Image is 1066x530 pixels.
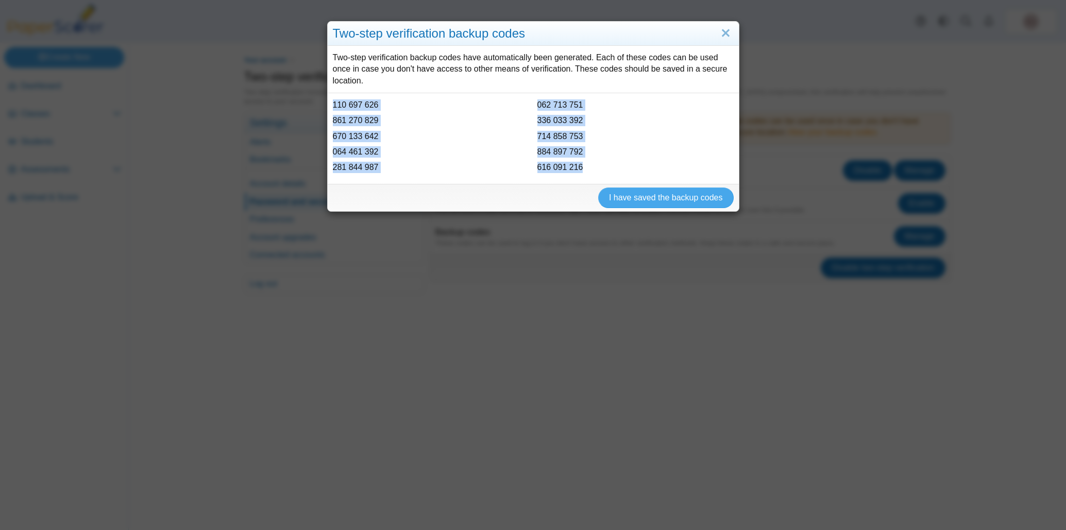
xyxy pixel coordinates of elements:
button: I have saved the backup codes [598,187,734,208]
div: Two-step verification backup codes have automatically been generated. Each of these codes can be ... [328,46,739,93]
div: 616 091 216 [537,162,734,173]
div: 861 270 829 [333,115,529,126]
div: 714 858 753 [537,131,734,142]
div: 064 461 392 [333,146,529,158]
div: 884 897 792 [537,146,734,158]
div: Two-step verification backup codes [328,22,739,46]
div: 281 844 987 [333,162,529,173]
div: 110 697 626 [333,99,529,111]
div: 336 033 392 [537,115,734,126]
a: Close [718,25,734,42]
span: I have saved the backup codes [609,193,723,202]
div: 670 133 642 [333,131,529,142]
div: 062 713 751 [537,99,734,111]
